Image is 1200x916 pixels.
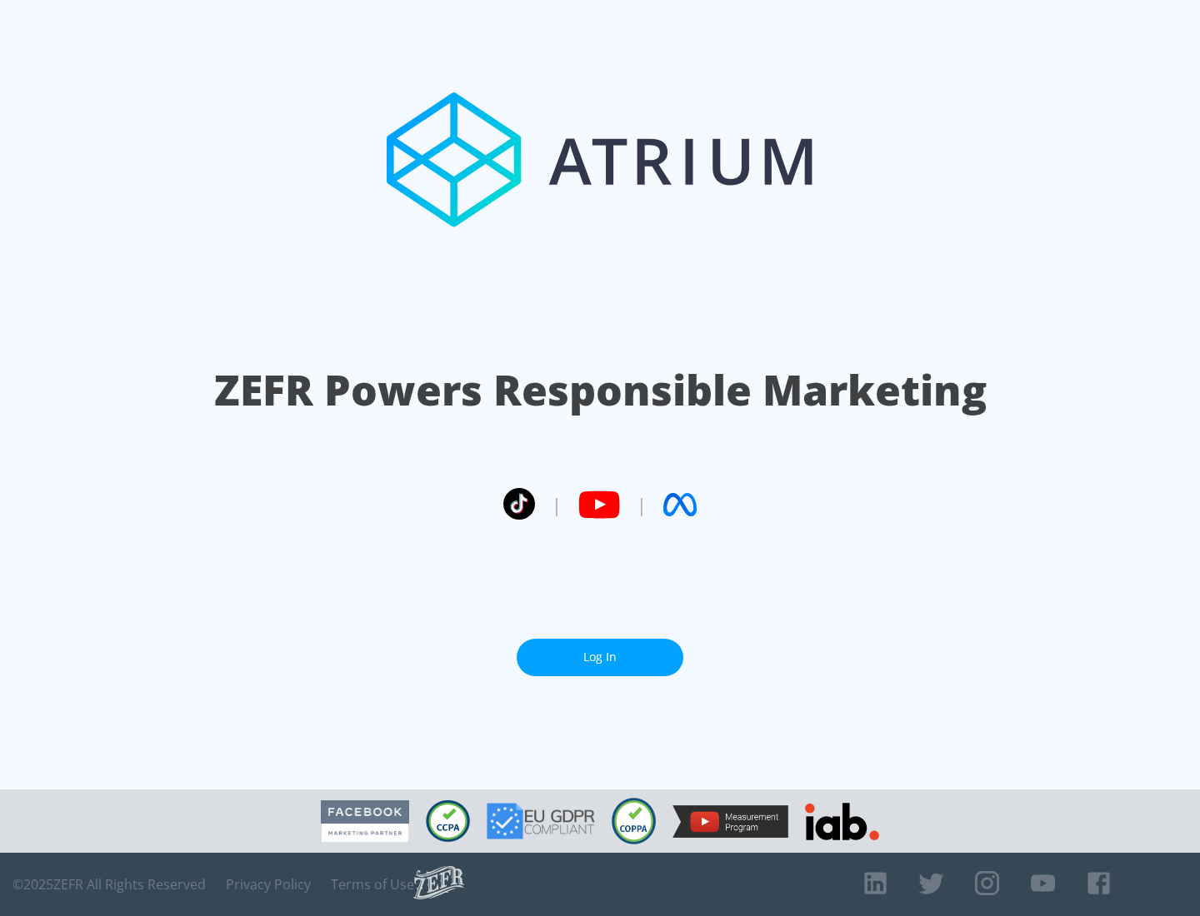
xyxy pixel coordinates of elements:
a: Terms of Use [331,876,414,893]
h1: ZEFR Powers Responsible Marketing [214,361,987,419]
span: | [637,492,647,517]
img: YouTube Measurement Program [672,805,788,838]
span: © 2025 ZEFR All Rights Reserved [12,876,206,893]
span: | [552,492,562,517]
img: CCPA Compliant [426,800,470,842]
img: IAB [805,803,879,840]
img: GDPR Compliant [487,803,595,839]
a: Privacy Policy [226,876,311,893]
a: Log In [517,639,683,676]
img: COPPA Compliant [612,798,656,844]
img: Facebook Marketing Partner [321,800,409,843]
